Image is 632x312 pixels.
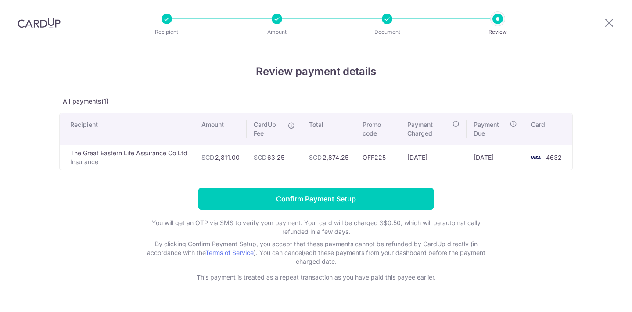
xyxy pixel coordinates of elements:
span: Payment Charged [407,120,450,138]
p: Document [355,28,420,36]
td: 2,811.00 [194,145,247,170]
span: CardUp Fee [254,120,284,138]
td: OFF225 [355,145,400,170]
p: All payments(1) [59,97,573,106]
input: Confirm Payment Setup [198,188,434,210]
p: Review [465,28,530,36]
td: [DATE] [467,145,524,170]
p: This payment is treated as a repeat transaction as you have paid this payee earlier. [140,273,492,282]
th: Total [302,113,355,145]
h4: Review payment details [59,64,573,79]
td: 63.25 [247,145,302,170]
a: Terms of Service [205,249,254,256]
td: 2,874.25 [302,145,355,170]
th: Card [524,113,572,145]
td: [DATE] [400,145,467,170]
th: Promo code [355,113,400,145]
p: Amount [244,28,309,36]
p: You will get an OTP via SMS to verify your payment. Your card will be charged S$0.50, which will ... [140,219,492,236]
span: SGD [309,154,322,161]
th: Recipient [60,113,194,145]
img: CardUp [18,18,61,28]
td: The Great Eastern Life Assurance Co Ltd [60,145,194,170]
span: 4632 [546,154,562,161]
p: By clicking Confirm Payment Setup, you accept that these payments cannot be refunded by CardUp di... [140,240,492,266]
span: SGD [254,154,266,161]
p: Recipient [134,28,199,36]
span: SGD [201,154,214,161]
p: Insurance [70,158,187,166]
span: Payment Due [474,120,507,138]
img: <span class="translation_missing" title="translation missing: en.account_steps.new_confirm_form.b... [527,152,544,163]
th: Amount [194,113,247,145]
